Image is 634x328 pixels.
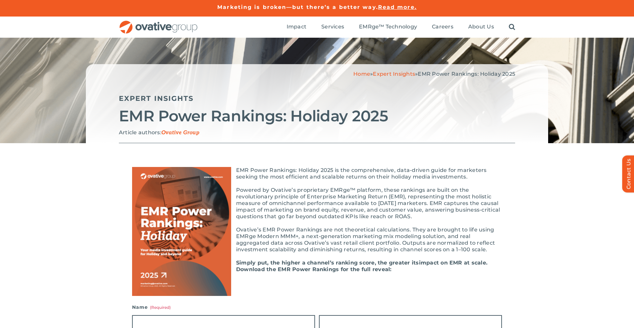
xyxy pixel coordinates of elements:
a: Careers [432,23,453,31]
a: Services [321,23,344,31]
a: Expert Insights [373,71,415,77]
b: Simply put, the higher a channel’s ranking score, the greater its [236,260,419,266]
span: Careers [432,23,453,30]
a: EMRge™ Technology [359,23,417,31]
a: Search [509,23,515,31]
h2: EMR Power Rankings: Holiday 2025 [119,108,515,124]
a: Impact [287,23,306,31]
span: EMR Power Rankings: Holiday 2025 [418,71,515,77]
span: About Us [468,23,494,30]
a: About Us [468,23,494,31]
span: (Required) [150,305,171,310]
nav: Menu [287,17,515,38]
a: Home [353,71,370,77]
span: Services [321,23,344,30]
p: EMR Power Rankings: Holiday 2025 is the comprehensive, data-driven guide for marketers seeking th... [132,167,502,180]
a: Expert Insights [119,94,194,102]
p: Powered by Ovative’s proprietary EMRge™ platform, these rankings are built on the revolutionary p... [132,187,502,220]
b: impact on EMR at scale. Download the EMR Power Rankings for the full reveal: [236,260,487,272]
span: Impact [287,23,306,30]
span: » » [353,71,515,77]
a: Marketing is broken—but there’s a better way. [217,4,378,10]
a: OG_Full_horizontal_RGB [119,20,198,26]
legend: Name [132,303,171,312]
p: Ovative’s EMR Power Rankings are not theoretical calculations. They are brought to life using EMR... [132,226,502,253]
span: EMRge™ Technology [359,23,417,30]
a: Read more. [378,4,417,10]
span: Ovative Group [161,130,199,136]
p: Article authors: [119,129,515,136]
